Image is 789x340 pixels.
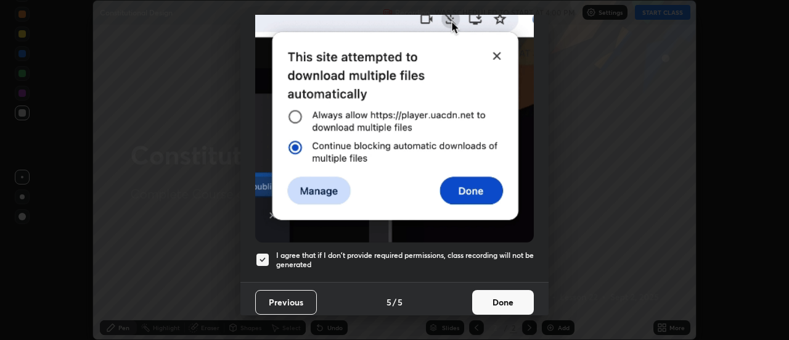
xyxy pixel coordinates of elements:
button: Done [472,290,534,315]
h4: 5 [398,296,403,309]
button: Previous [255,290,317,315]
h5: I agree that if I don't provide required permissions, class recording will not be generated [276,251,534,270]
h4: / [393,296,396,309]
h4: 5 [386,296,391,309]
